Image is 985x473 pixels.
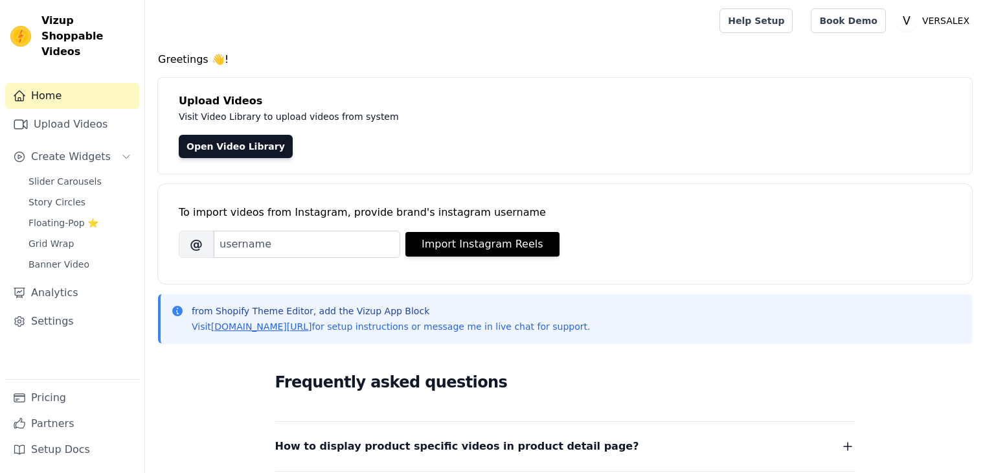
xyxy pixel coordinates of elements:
[41,13,134,60] span: Vizup Shoppable Videos
[179,93,951,109] h4: Upload Videos
[192,305,590,317] p: from Shopify Theme Editor, add the Vizup App Block
[158,52,972,67] h4: Greetings 👋!
[5,308,139,334] a: Settings
[811,8,885,33] a: Book Demo
[28,175,102,188] span: Slider Carousels
[211,321,312,332] a: [DOMAIN_NAME][URL]
[5,411,139,437] a: Partners
[21,214,139,232] a: Floating-Pop ⭐
[214,231,400,258] input: username
[5,83,139,109] a: Home
[21,235,139,253] a: Grid Wrap
[5,144,139,170] button: Create Widgets
[903,14,911,27] text: V
[275,437,639,456] span: How to display product specific videos in product detail page?
[28,216,98,229] span: Floating-Pop ⭐
[5,437,139,463] a: Setup Docs
[5,111,139,137] a: Upload Videos
[896,9,975,32] button: V VERSALEX
[179,109,759,124] p: Visit Video Library to upload videos from system
[405,232,560,257] button: Import Instagram Reels
[719,8,793,33] a: Help Setup
[28,258,89,271] span: Banner Video
[21,255,139,273] a: Banner Video
[179,231,214,258] span: @
[917,9,975,32] p: VERSALEX
[275,437,855,456] button: How to display product specific videos in product detail page?
[192,320,590,333] p: Visit for setup instructions or message me in live chat for support.
[179,205,951,220] div: To import videos from Instagram, provide brand's instagram username
[5,385,139,411] a: Pricing
[10,26,31,47] img: Vizup
[21,193,139,211] a: Story Circles
[5,280,139,306] a: Analytics
[31,149,111,165] span: Create Widgets
[28,196,85,209] span: Story Circles
[21,172,139,190] a: Slider Carousels
[179,135,293,158] a: Open Video Library
[275,369,855,395] h2: Frequently asked questions
[28,237,74,250] span: Grid Wrap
